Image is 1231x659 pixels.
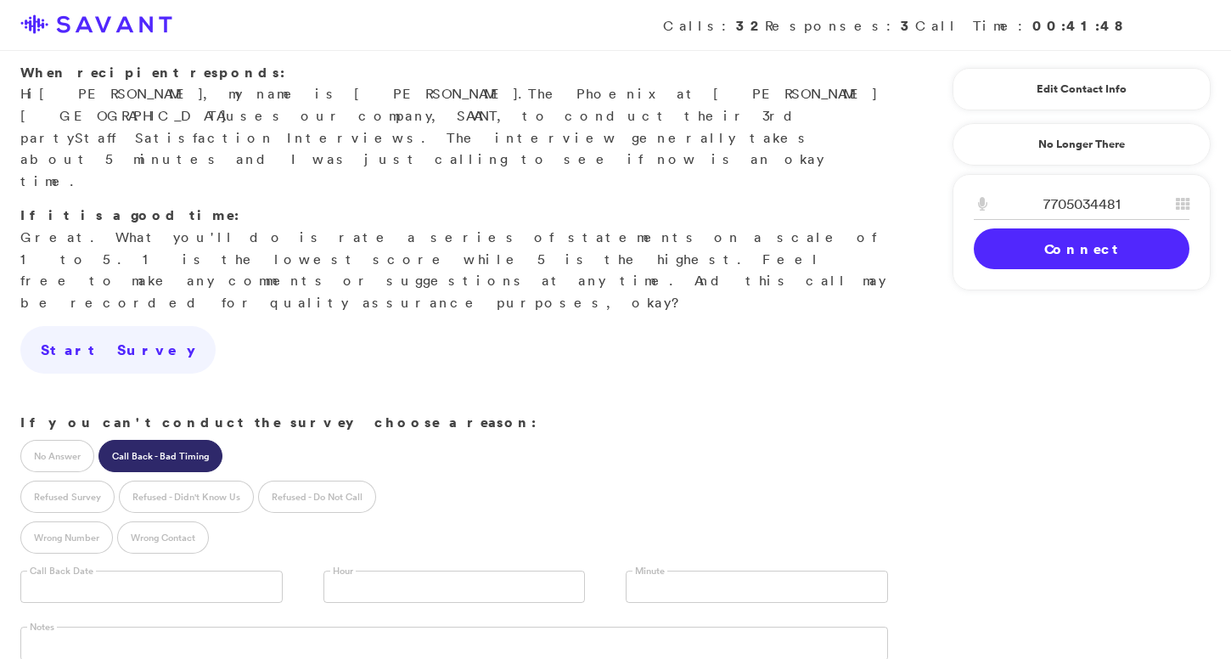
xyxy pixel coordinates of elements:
label: Refused - Do Not Call [258,481,376,513]
a: No Longer There [953,123,1211,166]
span: Staff Satisfaction Interview [75,129,407,146]
strong: When recipient responds: [20,63,285,82]
span: The Phoenix at [PERSON_NAME][GEOGRAPHIC_DATA] [20,85,877,124]
label: No Answer [20,440,94,472]
label: Notes [27,621,57,634]
strong: 32 [736,16,765,35]
p: Great. What you'll do is rate a series of statements on a scale of 1 to 5. 1 is the lowest score ... [20,205,888,313]
label: Refused - Didn't Know Us [119,481,254,513]
strong: 3 [901,16,915,35]
label: Refused Survey [20,481,115,513]
strong: If it is a good time: [20,206,239,224]
label: Wrong Contact [117,521,209,554]
a: Edit Contact Info [974,76,1189,103]
span: [PERSON_NAME] [39,85,203,102]
strong: If you can't conduct the survey choose a reason: [20,413,537,431]
a: Start Survey [20,326,216,374]
label: Call Back - Bad Timing [98,440,222,472]
a: Connect [974,228,1189,269]
label: Hour [330,565,356,577]
label: Minute [632,565,667,577]
strong: 00:41:48 [1032,16,1126,35]
p: Hi , my name is [PERSON_NAME]. uses our company, SAVANT, to conduct their 3rd party s. The interv... [20,62,888,193]
label: Wrong Number [20,521,113,554]
label: Call Back Date [27,565,96,577]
